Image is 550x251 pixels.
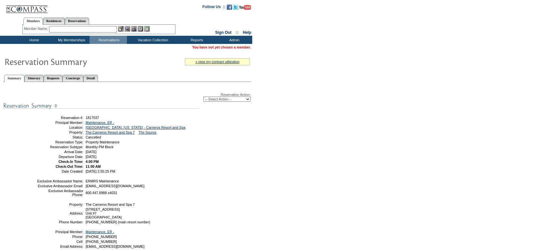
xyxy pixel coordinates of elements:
td: Vacation Collection [127,36,177,44]
span: :: [236,30,239,35]
a: Reservations [65,18,89,24]
td: Exclusive Ambassador Name: [37,179,83,183]
a: Summary [4,75,24,82]
a: Subscribe to our YouTube Channel [239,7,251,10]
span: [DATE] 2:55:25 PM [86,169,115,173]
span: [EMAIL_ADDRESS][DOMAIN_NAME] [86,184,144,188]
a: Concierge [62,75,83,82]
img: View [125,26,130,32]
img: b_edit.gif [118,26,124,32]
span: 11:00 AM [86,165,101,168]
td: Reservation Subtype: [37,145,83,149]
img: Subscribe to our YouTube Channel [239,5,251,10]
span: You have not yet chosen a member. [192,45,251,49]
td: Reservation #: [37,116,83,120]
span: 800.447.8988 x4031 [86,191,117,195]
a: Members [23,18,43,25]
a: [GEOGRAPHIC_DATA], [US_STATE] - Carneros Resort and Spa [86,125,186,129]
td: Principal Member: [37,121,83,125]
span: 4:00 PM [86,160,99,164]
span: Monthly PM Block [86,145,113,149]
a: » view my contract utilization [195,60,240,64]
td: Status: [37,135,83,139]
a: Maintenance, ER - [86,230,114,234]
a: The Carneros Resort and Spa 7 [86,130,135,134]
td: Property: [37,130,83,134]
td: Arrival Date: [37,150,83,154]
img: Become our fan on Facebook [227,5,232,10]
td: Phone Number: [37,220,83,224]
a: Requests [44,75,62,82]
td: Date Created: [37,169,83,173]
span: ERMRS Maintenance [86,179,119,183]
div: Member Name: [24,26,49,32]
span: [DATE] [86,155,97,159]
td: Departure Date: [37,155,83,159]
td: Reservations [89,36,127,44]
td: Follow Us :: [202,4,226,12]
span: [STREET_ADDRESS] Unit #7 [GEOGRAPHIC_DATA] [86,207,122,219]
td: Exclusive Ambassador Phone: [37,189,83,197]
a: Detail [83,75,98,82]
td: Location: [37,125,83,129]
a: Itinerary [24,75,44,82]
td: Admin [215,36,252,44]
strong: Check-Out Time: [56,165,83,168]
span: [PHONE_NUMBER] [86,235,117,239]
div: Reservation Action: [3,93,251,102]
a: Sign Out [215,30,231,35]
img: Reservations [138,26,143,32]
td: Reservation Type: [37,140,83,144]
img: Reservaton Summary [4,55,134,68]
td: Cell: [37,240,83,244]
img: b_calculator.gif [144,26,150,32]
a: Help [243,30,251,35]
span: [PHONE_NUMBER] [86,240,117,244]
a: Residences [43,18,65,24]
img: subTtlResSummary.gif [3,102,199,110]
span: Cancelled [86,135,101,139]
td: Phone: [37,235,83,239]
a: The Source [139,130,157,134]
span: [EMAIL_ADDRESS][DOMAIN_NAME] [86,244,144,248]
td: Principal Member: [37,230,83,234]
td: Address: [37,207,83,219]
td: Home [15,36,52,44]
a: Maintenance, ER - [86,121,114,125]
a: Follow us on Twitter [233,7,238,10]
a: Become our fan on Facebook [227,7,232,10]
span: The Carneros Resort and Spa 7 [86,203,135,206]
td: Exclusive Ambassador Email: [37,184,83,188]
td: Email Address: [37,244,83,248]
span: [PHONE_NUMBER] (main resort number) [86,220,150,224]
td: Property: [37,203,83,206]
span: [DATE] [86,150,97,154]
td: My Memberships [52,36,89,44]
strong: Check-In Time: [59,160,83,164]
img: Impersonate [131,26,137,32]
span: 1817037 [86,116,99,120]
td: Reports [177,36,215,44]
span: Property Maintenance [86,140,119,144]
img: Follow us on Twitter [233,5,238,10]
